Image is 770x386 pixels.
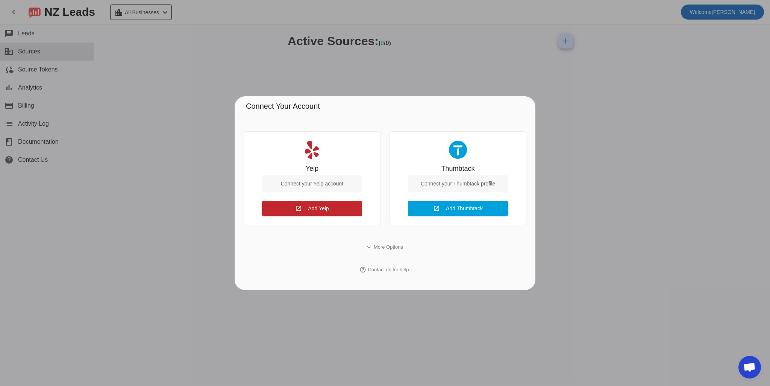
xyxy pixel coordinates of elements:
[446,205,483,211] span: Add Thumbtack
[408,175,508,192] div: Connect your Thumbtack profile
[359,266,366,273] mat-icon: help_outline
[408,201,508,216] button: Add Thumbtack
[433,205,440,212] mat-icon: open_in_new
[441,165,474,172] div: Thumbtack
[738,356,761,378] div: Open chat
[374,243,403,251] span: More Options
[306,165,318,172] div: Yelp
[449,141,467,159] img: Thumbtack
[262,175,362,192] div: Connect your Yelp account
[355,263,415,277] button: Contact us for help
[262,201,362,216] button: Add Yelp
[365,244,372,251] mat-icon: expand_more
[308,205,329,211] span: Add Yelp
[368,266,409,274] span: Contact us for help
[246,100,320,112] span: Connect Your Account
[295,205,302,212] mat-icon: open_in_new
[303,141,321,159] img: Yelp
[361,240,409,254] button: More Options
